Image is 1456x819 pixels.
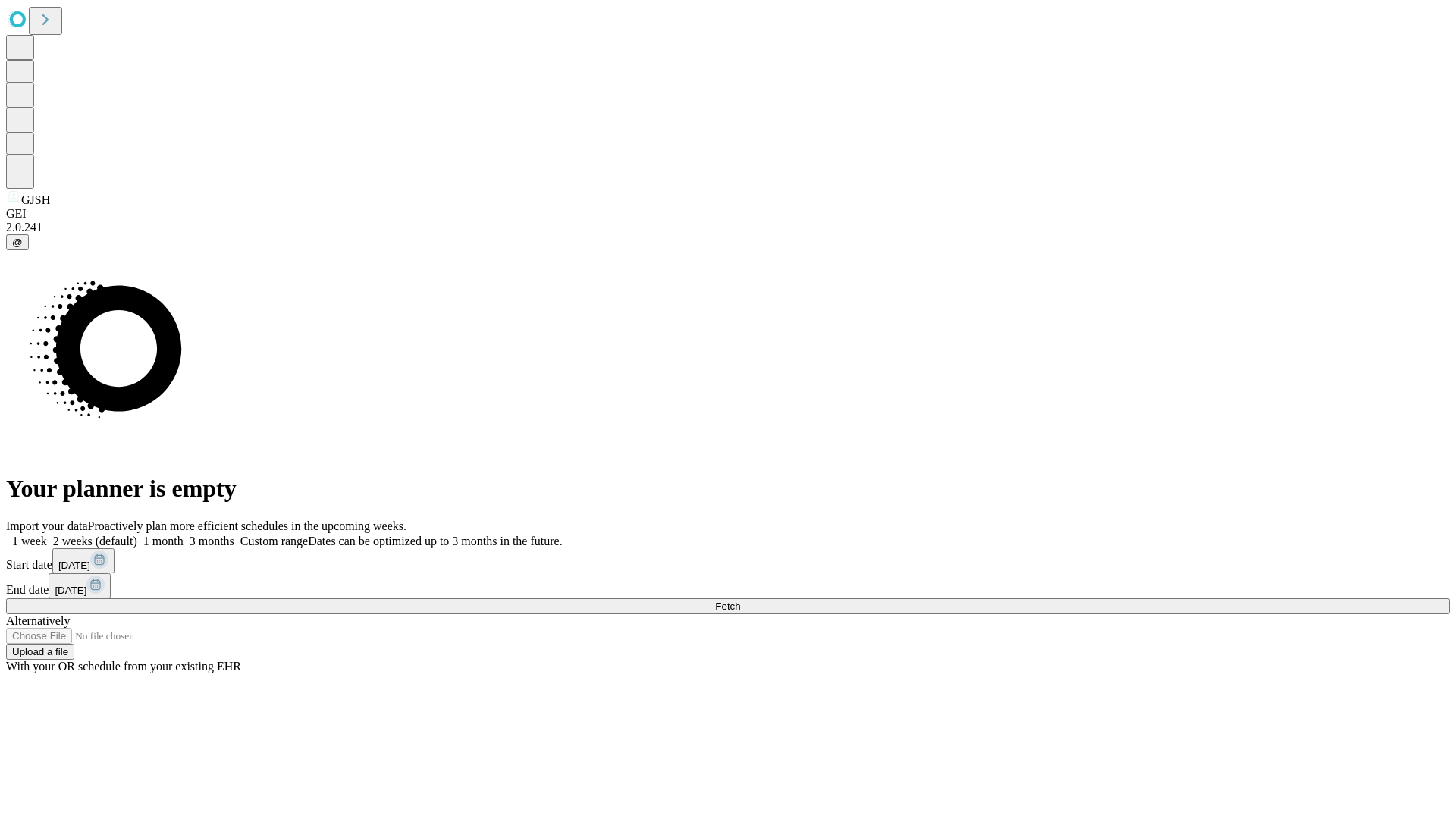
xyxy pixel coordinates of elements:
button: [DATE] [52,548,115,573]
span: GJSH [21,193,50,206]
span: 1 week [12,535,47,548]
span: Fetch [715,601,740,612]
button: Fetch [6,598,1450,614]
span: Alternatively [6,614,70,627]
span: With your OR schedule from your existing EHR [6,660,241,673]
button: @ [6,234,29,250]
span: Dates can be optimized up to 3 months in the future. [308,535,562,548]
h1: Your planner is empty [6,475,1450,503]
div: 2.0.241 [6,221,1450,234]
span: @ [12,237,23,248]
div: Start date [6,548,1450,573]
button: [DATE] [49,573,111,598]
span: 1 month [143,535,184,548]
span: 2 weeks (default) [53,535,137,548]
span: [DATE] [55,585,86,596]
span: Proactively plan more efficient schedules in the upcoming weeks. [88,519,406,532]
span: 3 months [190,535,234,548]
div: End date [6,573,1450,598]
span: [DATE] [58,560,90,571]
span: Custom range [240,535,308,548]
button: Upload a file [6,644,74,660]
div: GEI [6,207,1450,221]
span: Import your data [6,519,88,532]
